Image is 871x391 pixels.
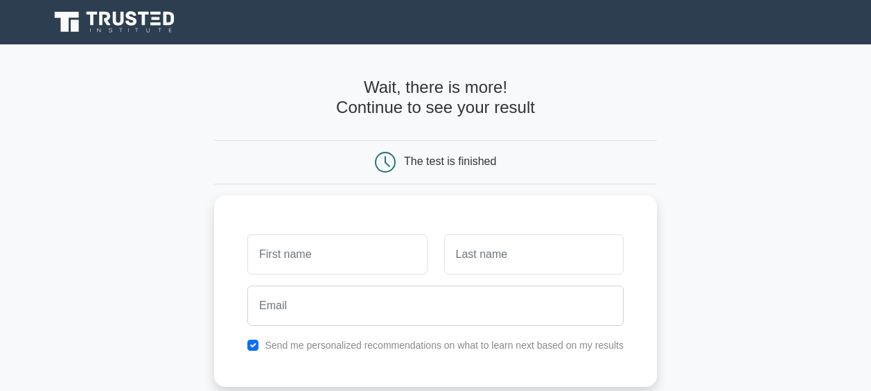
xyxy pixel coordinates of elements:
[404,155,496,167] div: The test is finished
[214,78,657,118] h4: Wait, there is more! Continue to see your result
[247,234,427,275] input: First name
[444,234,624,275] input: Last name
[265,340,624,351] label: Send me personalized recommendations on what to learn next based on my results
[247,286,624,326] input: Email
